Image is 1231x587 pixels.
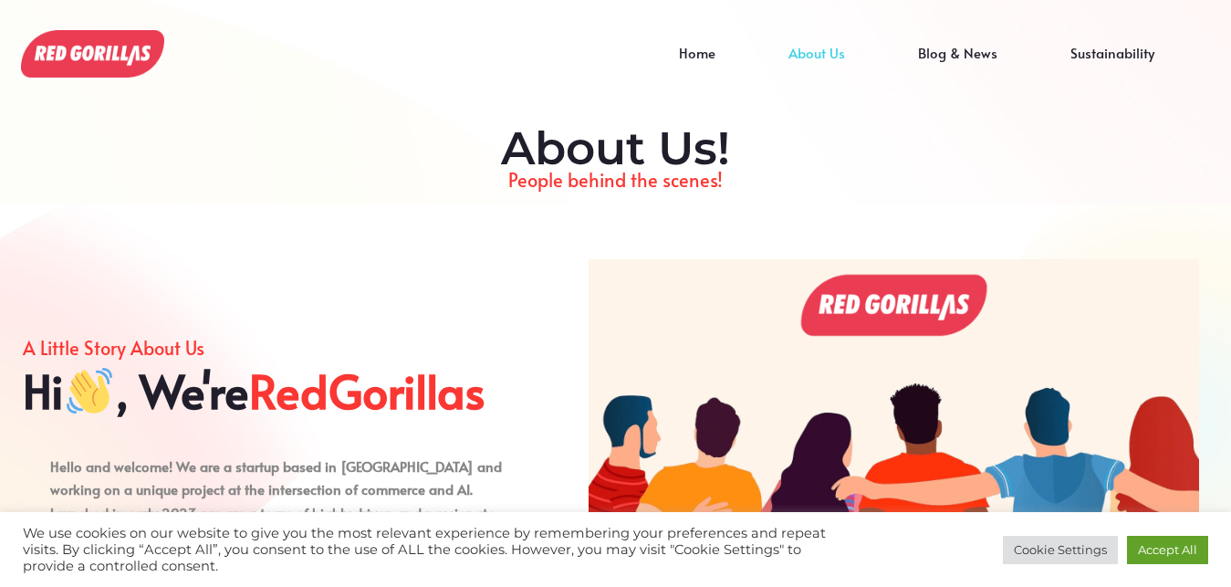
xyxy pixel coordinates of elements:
[32,121,1200,176] h2: About Us!
[21,30,164,78] img: About Us!
[1127,536,1208,564] a: Accept All
[67,368,112,414] img: 👋
[23,525,852,574] div: We use cookies on our website to give you the most relevant experience by remembering your prefer...
[249,363,485,418] span: RedGorillas
[882,53,1034,80] a: Blog & News
[32,164,1200,195] p: People behind the scenes!
[642,53,752,80] a: Home
[752,53,882,80] a: About Us
[50,456,515,569] strong: Hello and welcome! We are a startup based in [GEOGRAPHIC_DATA] and working on a unique project at...
[23,332,535,363] p: A Little Story About Us
[23,363,535,418] h2: Hi , We're
[1034,53,1191,80] a: Sustainability
[1003,536,1118,564] a: Cookie Settings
